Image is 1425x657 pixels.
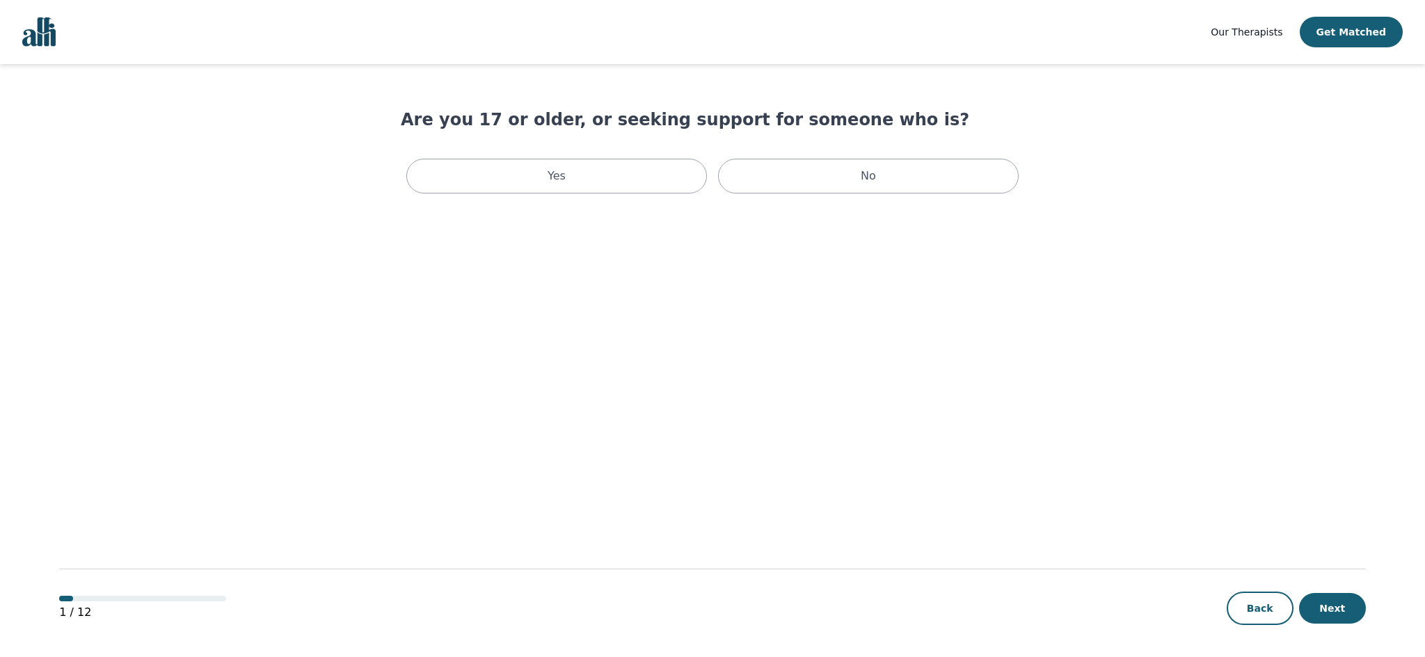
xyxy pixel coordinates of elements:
p: 1 / 12 [59,604,226,621]
h1: Are you 17 or older, or seeking support for someone who is? [401,109,1024,131]
button: Back [1227,592,1293,625]
img: alli logo [22,17,56,47]
p: Yes [548,168,566,184]
p: No [861,168,876,184]
button: Get Matched [1300,17,1403,47]
button: Next [1299,593,1366,624]
span: Our Therapists [1211,26,1282,38]
a: Our Therapists [1211,24,1282,40]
